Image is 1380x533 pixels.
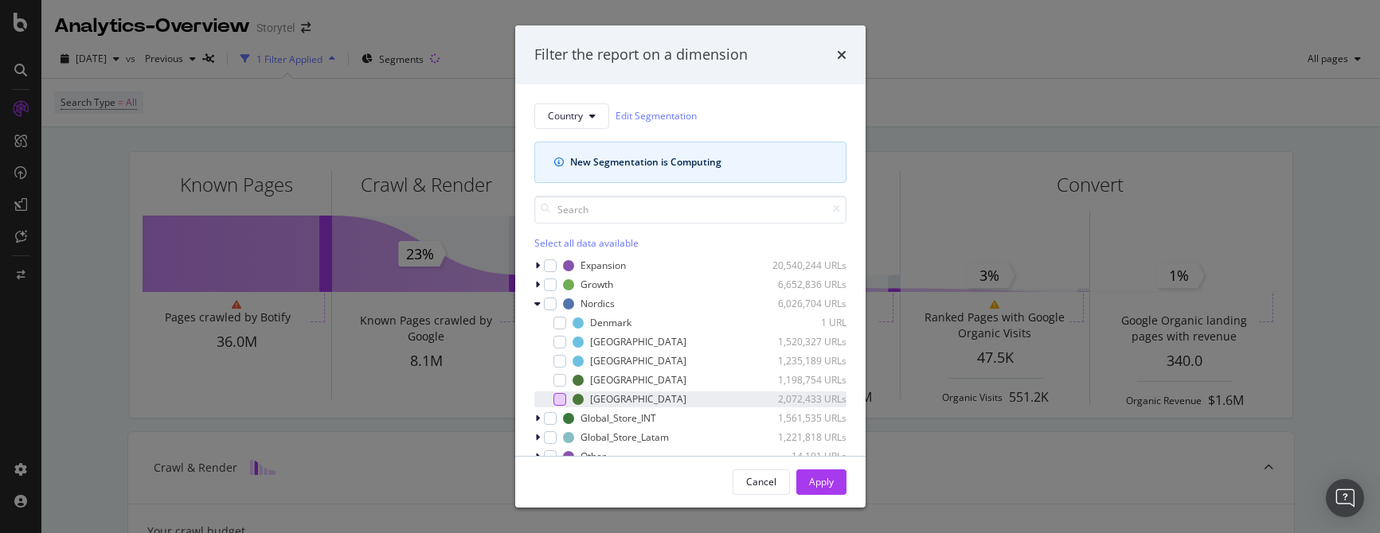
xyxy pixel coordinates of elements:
div: 1,520,327 URLs [768,335,846,348]
div: 1,561,535 URLs [768,411,846,425]
div: [GEOGRAPHIC_DATA] [590,335,686,348]
div: Cancel [746,475,776,488]
div: Other [581,449,606,463]
div: Growth [581,278,613,291]
div: 1,198,754 URLs [768,373,846,387]
div: 1 URL [768,316,846,329]
div: Expansion [581,259,626,272]
button: Cancel [733,469,790,495]
input: Search [534,196,846,224]
div: [GEOGRAPHIC_DATA] [590,392,686,406]
div: Select all data available [534,236,846,250]
div: 2,072,433 URLs [768,392,846,406]
div: [GEOGRAPHIC_DATA] [590,373,686,387]
div: 6,652,836 URLs [768,278,846,291]
a: Edit Segmentation [616,107,697,124]
button: Country [534,103,609,129]
div: Global_Store_Latam [581,430,669,444]
div: times [837,45,846,65]
div: 1,221,818 URLs [768,430,846,444]
div: 1,235,189 URLs [768,354,846,368]
div: 6,026,704 URLs [768,297,846,310]
div: Nordics [581,297,615,310]
div: [GEOGRAPHIC_DATA] [590,354,686,368]
div: Apply [809,475,834,488]
div: Global_Store_INT [581,411,656,425]
div: 20,540,244 URLs [768,259,846,272]
button: Apply [796,469,846,495]
div: Open Intercom Messenger [1326,479,1364,517]
div: Filter the report on a dimension [534,45,748,65]
div: New Segmentation is Computing [570,155,827,169]
span: Country [548,109,583,123]
div: modal [515,25,866,508]
div: info banner [534,142,846,183]
div: Denmark [590,316,631,329]
div: 14,191 URLs [768,449,846,463]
